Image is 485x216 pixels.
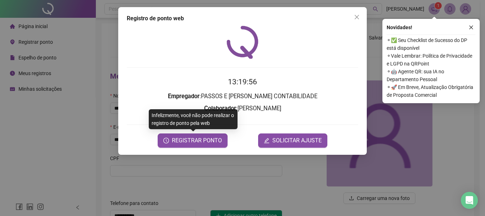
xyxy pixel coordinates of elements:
span: ⚬ Vale Lembrar: Política de Privacidade e LGPD na QRPoint [387,52,475,68]
div: Infelizmente, você não pode realizar o registro de ponto pela web [149,109,238,129]
span: ⚬ 🚀 Em Breve, Atualização Obrigatória de Proposta Comercial [387,83,475,99]
h3: : PASSOS E [PERSON_NAME] CONTABILIDADE [127,92,358,101]
span: close [354,14,360,20]
strong: Empregador [168,93,200,100]
span: REGISTRAR PONTO [172,136,222,145]
h3: : [PERSON_NAME] [127,104,358,113]
strong: Colaborador [204,105,236,112]
button: REGISTRAR PONTO [158,133,228,148]
span: SOLICITAR AJUSTE [272,136,322,145]
span: close [469,25,474,30]
span: ⚬ 🤖 Agente QR: sua IA no Departamento Pessoal [387,68,475,83]
div: Registro de ponto web [127,14,358,23]
img: QRPoint [227,26,258,59]
button: editSOLICITAR AJUSTE [258,133,327,148]
span: ⚬ ✅ Seu Checklist de Sucesso do DP está disponível [387,36,475,52]
span: clock-circle [163,138,169,143]
span: edit [264,138,269,143]
div: Open Intercom Messenger [461,192,478,209]
button: Close [351,11,363,23]
span: Novidades ! [387,23,412,31]
time: 13:19:56 [228,78,257,86]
